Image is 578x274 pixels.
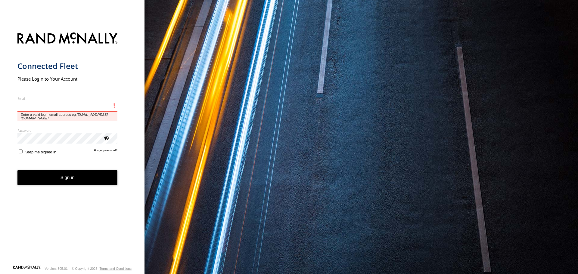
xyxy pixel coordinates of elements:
[72,267,132,270] div: © Copyright 2025 -
[17,112,118,121] span: Enter a valid login email address eg.
[13,266,41,272] a: Visit our Website
[24,150,56,154] span: Keep me signed in
[17,31,118,47] img: Rand McNally
[17,29,127,265] form: main
[17,96,118,101] label: Email
[19,149,23,153] input: Keep me signed in
[45,267,68,270] div: Version: 305.01
[17,170,118,185] button: Sign in
[103,135,109,141] div: ViewPassword
[21,113,108,120] em: [EMAIL_ADDRESS][DOMAIN_NAME]
[94,149,118,154] a: Forgot password?
[100,267,132,270] a: Terms and Conditions
[17,61,118,71] h1: Connected Fleet
[17,128,118,133] label: Password
[17,76,118,82] h2: Please Login to Your Account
